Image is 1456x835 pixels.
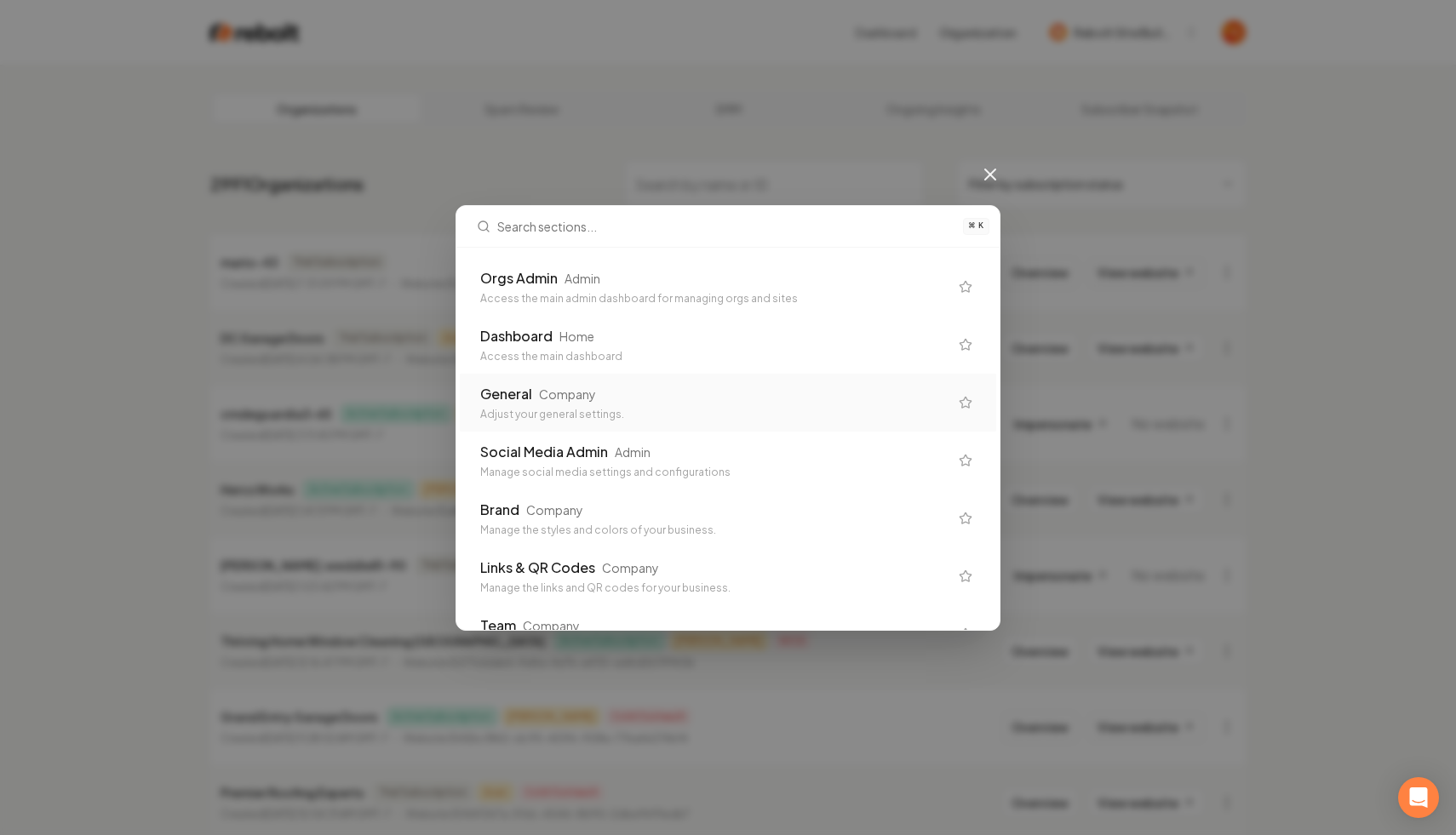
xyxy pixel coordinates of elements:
[480,408,949,421] div: Adjust your general settings.
[526,501,583,518] div: Company
[565,270,600,287] div: Admin
[480,615,516,636] div: Team
[456,248,1000,630] div: Search sections...
[539,386,596,403] div: Company
[480,523,949,537] div: Manage the styles and colors of your business.
[497,206,953,247] input: Search sections...
[480,558,595,578] div: Links & QR Codes
[480,292,949,306] div: Access the main admin dashboard for managing orgs and sites
[615,443,651,460] div: Admin
[480,384,532,404] div: General
[1398,777,1439,818] div: Open Intercom Messenger
[480,466,949,479] div: Manage social media settings and configurations
[602,559,659,576] div: Company
[480,442,608,462] div: Social Media Admin
[480,581,949,595] div: Manage the links and QR codes for your business.
[559,328,594,345] div: Home
[480,326,553,346] div: Dashboard
[523,617,580,634] div: Company
[480,350,949,363] div: Access the main dashboard
[480,500,519,520] div: Brand
[480,268,558,289] div: Orgs Admin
